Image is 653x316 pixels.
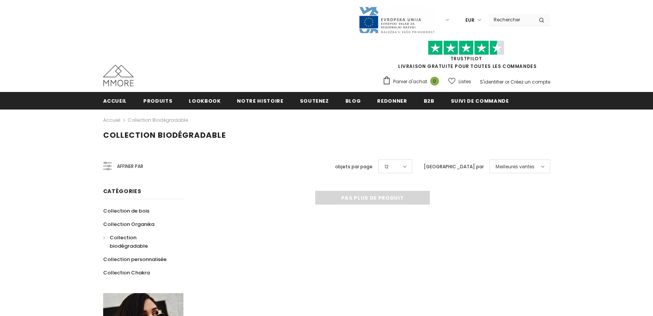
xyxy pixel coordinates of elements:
[377,97,407,105] span: Redonner
[103,130,226,140] span: Collection biodégradable
[480,79,504,85] a: S'identifier
[103,266,150,279] a: Collection Chakra
[510,79,550,85] a: Créez un compte
[358,16,435,23] a: Javni Razpis
[143,97,172,105] span: Produits
[103,97,127,105] span: Accueil
[496,163,535,171] span: Meilleures ventes
[103,253,167,266] a: Collection personnalisée
[393,78,427,85] span: Panier d'achat
[465,16,475,24] span: EUR
[451,97,509,105] span: Suivi de commande
[424,92,434,109] a: B2B
[358,6,435,34] img: Javni Razpis
[189,97,220,105] span: Lookbook
[382,44,550,69] span: LIVRAISON GRATUITE POUR TOUTES LES COMMANDES
[377,92,407,109] a: Redonner
[384,163,389,171] span: 12
[424,163,484,171] label: [GEOGRAPHIC_DATA] par
[117,162,143,171] span: Affiner par
[237,97,283,105] span: Notre histoire
[448,75,471,88] a: Listes
[103,207,149,214] span: Collection de bois
[128,117,188,123] a: Collection biodégradable
[237,92,283,109] a: Notre histoire
[103,92,127,109] a: Accueil
[300,92,329,109] a: soutenez
[103,65,134,86] img: Cas MMORE
[345,92,361,109] a: Blog
[430,77,439,85] span: 0
[103,218,154,231] a: Collection Organika
[505,79,509,85] span: or
[450,55,482,62] a: TrustPilot
[103,204,149,218] a: Collection de bois
[103,116,120,125] a: Accueil
[451,92,509,109] a: Suivi de commande
[103,231,175,253] a: Collection biodégradable
[345,97,361,105] span: Blog
[489,14,533,25] input: Search Site
[189,92,220,109] a: Lookbook
[382,76,443,87] a: Panier d'achat 0
[424,97,434,105] span: B2B
[103,269,150,276] span: Collection Chakra
[103,221,154,228] span: Collection Organika
[103,187,141,195] span: Catégories
[110,234,148,250] span: Collection biodégradable
[103,256,167,263] span: Collection personnalisée
[428,40,504,55] img: Faites confiance aux étoiles pilotes
[335,163,373,171] label: objets par page
[143,92,172,109] a: Produits
[459,78,471,85] span: Listes
[300,97,329,105] span: soutenez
